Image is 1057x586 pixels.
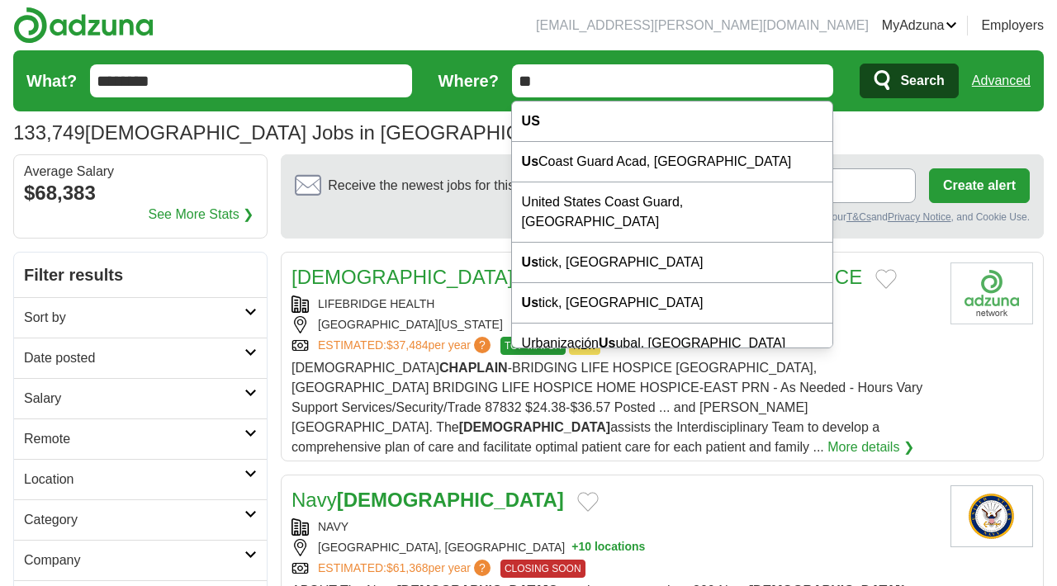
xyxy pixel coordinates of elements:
div: tick, [GEOGRAPHIC_DATA] [512,243,832,283]
div: LIFEBRIDGE HEALTH [292,295,937,313]
button: Search [860,64,958,98]
a: See More Stats ❯ [149,205,254,224]
button: Add to favorite jobs [875,269,897,289]
div: United States Coast Guard, [GEOGRAPHIC_DATA] [512,182,832,243]
a: Date posted [14,338,267,378]
h2: Date posted [24,348,244,368]
h2: Filter results [14,253,267,297]
strong: Us [599,336,615,350]
strong: Us [522,255,538,269]
button: Add to favorite jobs [577,492,599,512]
span: 133,749 [13,118,85,148]
a: [DEMOGRAPHIC_DATA]CHAPLAIN-BRIDGING LIFE HOSPICE [292,266,862,288]
span: CLOSING SOON [500,560,585,578]
span: $61,368 [386,561,429,574]
span: Receive the newest jobs for this search : [328,176,610,196]
h2: Category [24,510,244,530]
div: [GEOGRAPHIC_DATA], [GEOGRAPHIC_DATA] [292,539,937,556]
div: Urbanización ubal, [GEOGRAPHIC_DATA] [512,324,832,364]
div: $68,383 [24,178,257,208]
img: U.S. Navy logo [950,485,1033,547]
a: NAVY [318,520,348,533]
a: Privacy Notice [888,211,951,223]
strong: Us [522,154,538,168]
a: Sort by [14,297,267,338]
img: Company logo [950,262,1033,324]
a: Category [14,499,267,540]
div: By creating an alert, you agree to our and , and Cookie Use. [295,210,1030,224]
a: More details ❯ [827,437,914,457]
div: Coast Guard Acad, [GEOGRAPHIC_DATA] [512,142,832,182]
h2: Remote [24,429,244,449]
div: Average Salary [24,165,257,178]
div: [GEOGRAPHIC_DATA][US_STATE] [292,316,937,333]
h2: Salary [24,389,244,409]
h2: Sort by [24,308,244,328]
h2: Location [24,470,244,489]
a: Salary [14,378,267,418]
strong: [DEMOGRAPHIC_DATA] [459,420,610,434]
label: Where? [438,69,499,93]
span: TOP MATCH [500,337,566,355]
a: ESTIMATED:$37,484per year? [318,337,494,355]
a: MyAdzuna [882,16,958,35]
strong: CHAPLAIN [439,361,508,375]
strong: Us [522,295,538,310]
span: + [571,539,578,556]
button: +10 locations [571,539,645,556]
a: ESTIMATED:$61,368per year? [318,560,494,578]
a: Advanced [972,64,1031,97]
li: [EMAIL_ADDRESS][PERSON_NAME][DOMAIN_NAME] [536,16,869,35]
span: ? [474,560,491,576]
a: Navy[DEMOGRAPHIC_DATA] [292,489,564,511]
button: Create alert [929,168,1030,203]
span: Search [900,64,944,97]
img: Adzuna logo [13,7,154,44]
a: Employers [981,16,1044,35]
h1: [DEMOGRAPHIC_DATA] Jobs in [GEOGRAPHIC_DATA] [13,121,586,144]
strong: US [522,114,540,128]
label: What? [26,69,77,93]
a: Remote [14,418,267,459]
div: tick, [GEOGRAPHIC_DATA] [512,283,832,324]
a: Company [14,540,267,580]
strong: [DEMOGRAPHIC_DATA] [337,489,564,511]
a: Location [14,459,267,499]
h2: Company [24,551,244,570]
span: [DEMOGRAPHIC_DATA] -BRIDGING LIFE HOSPICE [GEOGRAPHIC_DATA], [GEOGRAPHIC_DATA] BRIDGING LIFE HOSP... [292,361,922,454]
span: $37,484 [386,338,429,352]
span: ? [474,337,491,353]
a: T&Cs [846,211,871,223]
